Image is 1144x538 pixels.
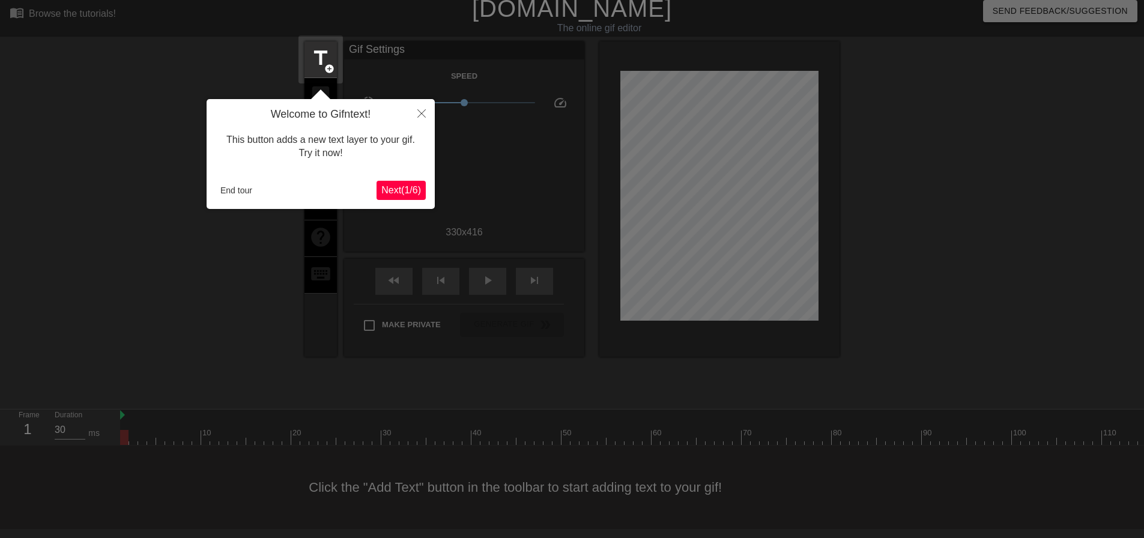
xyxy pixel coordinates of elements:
div: This button adds a new text layer to your gif. Try it now! [216,121,426,172]
button: Next [377,181,426,200]
button: Close [408,99,435,127]
button: End tour [216,181,257,199]
h4: Welcome to Gifntext! [216,108,426,121]
span: Next ( 1 / 6 ) [381,185,421,195]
